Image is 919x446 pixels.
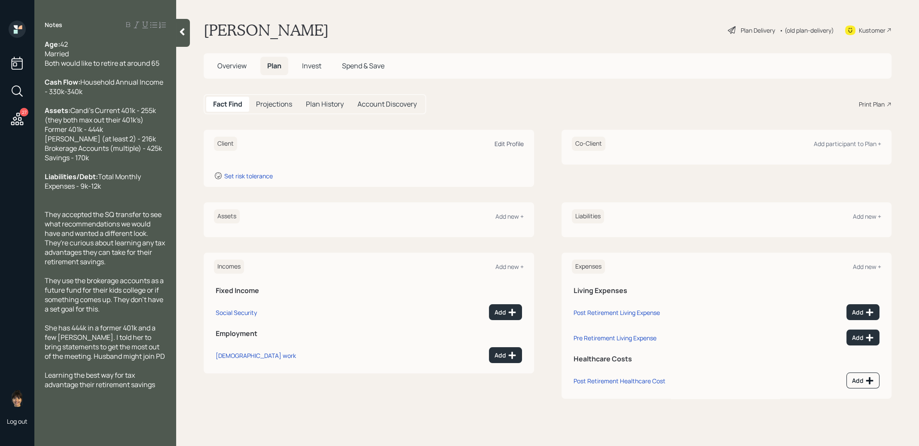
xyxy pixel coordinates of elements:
h5: Living Expenses [574,287,880,295]
h6: Client [214,137,237,151]
button: Add [489,347,522,363]
span: Total Monthly Expenses - 9k-12k [45,172,142,191]
h5: Projections [256,100,292,108]
span: Learning the best way for tax advantage their retirement savings [45,370,155,389]
h6: Liabilities [572,209,604,223]
button: Add [846,330,879,345]
img: treva-nostdahl-headshot.png [9,390,26,407]
div: Add new + [495,212,524,220]
div: Set risk tolerance [224,172,273,180]
div: Pre Retirement Living Expense [574,334,656,342]
h5: Healthcare Costs [574,355,880,363]
h6: Expenses [572,260,605,274]
div: Print Plan [859,100,885,109]
span: They accepted the SQ transfer to see what recommendations we would have and wanted a different lo... [45,210,166,266]
button: Add [846,373,879,388]
div: Add new + [853,212,881,220]
span: Household Annual Income - 330k-340k [45,77,165,96]
div: Social Security [216,309,257,317]
span: She has 444k in a former 401k and a few [PERSON_NAME]. I told her to bring statements to get the ... [45,323,165,361]
button: Add [489,304,522,320]
span: Cash Flow: [45,77,80,87]
h5: Plan History [306,100,344,108]
div: Add [495,308,516,317]
div: Add participant to Plan + [814,140,881,148]
div: 27 [20,108,28,116]
div: Plan Delivery [741,26,775,35]
label: Notes [45,21,62,29]
span: Candi's Current 401k - 255k (they both max out their 401k's) Former 401k - 444k [PERSON_NAME] (at... [45,106,162,162]
h6: Assets [214,209,240,223]
h5: Fixed Income [216,287,522,295]
span: They use the brokerage accounts as a future fund for their kids college or if something comes up.... [45,276,165,314]
span: Spend & Save [342,61,385,70]
div: Add [852,333,874,342]
div: Add new + [853,263,881,271]
div: Add new + [495,263,524,271]
span: Assets: [45,106,70,115]
h6: Co-Client [572,137,605,151]
span: Age: [45,40,60,49]
span: Liabilities/Debt: [45,172,98,181]
div: Add [852,308,874,317]
span: Plan [267,61,281,70]
div: Log out [7,417,27,425]
h5: Employment [216,330,522,338]
span: Invest [302,61,321,70]
h5: Fact Find [213,100,242,108]
button: Add [846,304,879,320]
h5: Account Discovery [357,100,417,108]
div: Edit Profile [495,140,524,148]
span: 42 Married Both would like to retire at around 65 [45,40,159,68]
div: • (old plan-delivery) [779,26,834,35]
h1: [PERSON_NAME] [204,21,329,40]
div: [DEMOGRAPHIC_DATA] work [216,351,296,360]
div: Post Retirement Living Expense [574,309,660,317]
div: Post Retirement Healthcare Cost [574,377,666,385]
div: Add [495,351,516,360]
div: Add [852,376,874,385]
h6: Incomes [214,260,244,274]
div: Kustomer [859,26,885,35]
span: Overview [217,61,247,70]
